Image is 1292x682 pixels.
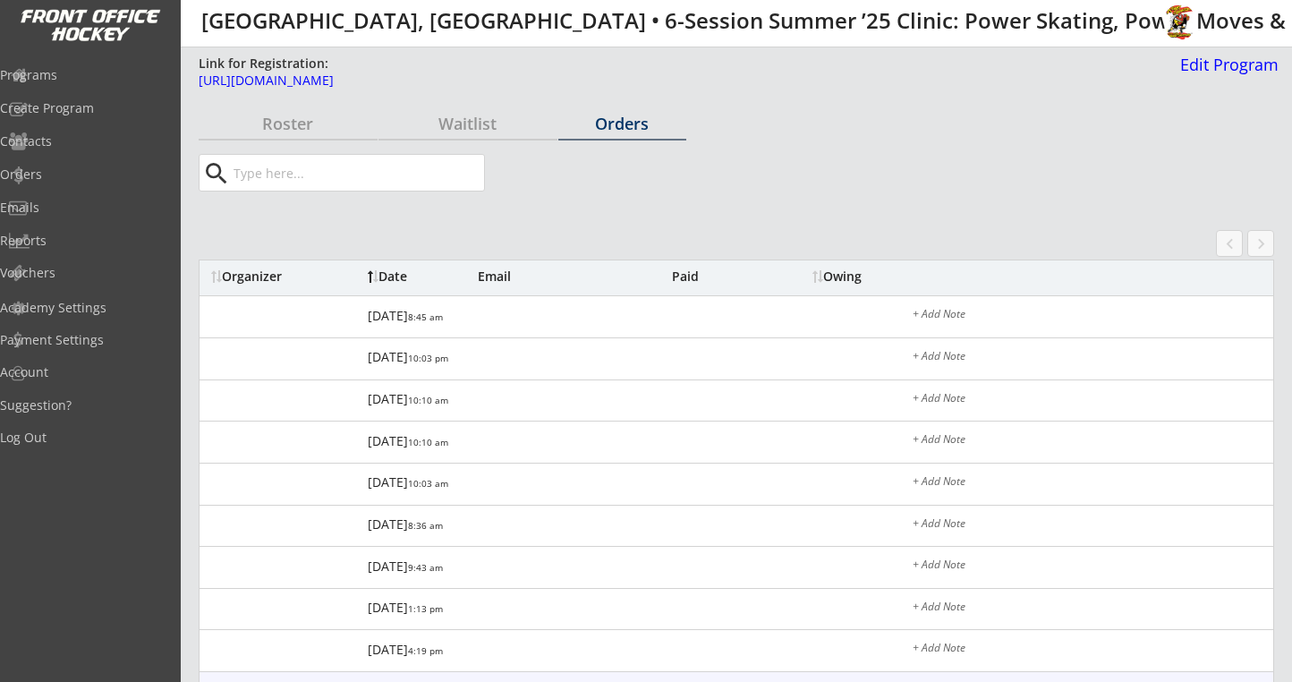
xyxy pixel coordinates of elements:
font: 10:10 am [408,394,448,406]
div: Waitlist [378,115,557,132]
div: [DATE] [368,636,464,668]
div: Roster [199,115,378,132]
div: Orders [558,115,686,132]
div: + Add Note [913,309,1262,323]
div: Link for Registration: [199,55,331,72]
button: search [201,159,231,188]
div: + Add Note [913,643,1262,657]
font: 1:13 pm [408,602,443,615]
div: + Add Note [913,434,1262,448]
div: [DATE] [368,512,464,543]
font: 9:43 am [408,561,443,574]
button: chevron_left [1216,230,1243,257]
font: 10:03 am [408,477,448,490]
input: Type here... [230,155,486,191]
font: 4:19 pm [408,644,443,657]
font: 8:45 am [408,311,443,323]
button: keyboard_arrow_right [1247,230,1274,257]
div: [URL][DOMAIN_NAME] [199,74,1101,87]
div: [DATE] [368,303,464,334]
div: [DATE] [368,470,464,501]
div: + Add Note [913,601,1262,616]
div: + Add Note [913,351,1262,365]
a: [URL][DOMAIN_NAME] [199,74,1101,97]
div: + Add Note [913,393,1262,407]
a: Edit Program [1173,56,1279,88]
div: Edit Program [1173,56,1279,72]
font: 10:10 am [408,436,448,448]
font: 8:36 am [408,519,443,532]
div: Date [368,270,464,283]
div: [DATE] [368,345,464,376]
div: Paid [672,270,769,283]
div: [DATE] [368,387,464,418]
div: Email [478,270,667,283]
div: [DATE] [368,595,464,627]
div: + Add Note [913,518,1262,533]
div: + Add Note [913,559,1262,574]
div: Organizer [211,270,359,283]
div: [DATE] [368,428,464,459]
div: Owing [812,270,880,283]
div: [DATE] [368,553,464,584]
div: + Add Note [913,476,1262,490]
font: 10:03 pm [408,352,448,364]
